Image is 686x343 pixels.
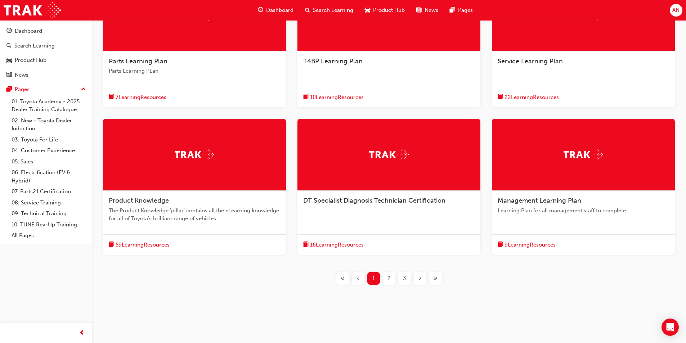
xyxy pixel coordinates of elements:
div: Open Intercom Messenger [662,319,679,336]
a: All Pages [9,230,89,241]
span: book-icon [498,93,503,102]
span: Dashboard [266,6,293,14]
a: 08. Service Training [9,197,89,208]
a: 09. Technical Training [9,208,89,219]
div: Pages [15,85,30,94]
span: DT Specialist Diagnosis Technician Certification [303,197,445,204]
span: News [425,6,438,14]
span: search-icon [6,43,12,49]
span: Product Hub [373,6,405,14]
button: Pages [3,83,89,96]
a: TrakProduct KnowledgeThe Product Knowledge 'pillar' contains all the eLearning knowledge for all ... [103,119,286,255]
button: AN [670,4,682,17]
img: Trak [4,2,61,18]
button: book-icon22LearningResources [498,93,559,102]
button: book-icon18LearningResources [303,93,364,102]
span: Search Learning [313,6,353,14]
span: 18 Learning Resources [310,93,364,101]
div: Dashboard [15,27,42,35]
span: › [419,274,421,283]
button: book-icon7LearningResources [109,93,166,102]
a: 07. Parts21 Certification [9,186,89,197]
div: News [15,71,28,79]
a: search-iconSearch Learning [299,3,359,18]
span: book-icon [109,240,114,249]
img: Trak [369,149,409,160]
button: book-icon16LearningResources [303,240,364,249]
span: » [434,274,438,283]
span: guage-icon [258,6,263,15]
a: 04. Customer Experience [9,145,89,156]
span: pages-icon [6,86,12,93]
span: The Product Knowledge 'pillar' contains all the eLearning knowledge for all of Toyota's brilliant... [109,207,280,223]
a: news-iconNews [411,3,444,18]
a: guage-iconDashboard [252,3,299,18]
button: Page 1 [366,272,381,285]
button: DashboardSearch LearningProduct HubNews [3,23,89,83]
button: Page 2 [381,272,397,285]
span: 2 [387,274,391,283]
span: book-icon [303,93,309,102]
a: News [3,68,89,82]
span: AN [672,6,680,14]
a: Search Learning [3,39,89,53]
span: « [341,274,345,283]
span: Management Learning Plan [498,197,581,204]
a: TrakDT Specialist Diagnosis Technician Certificationbook-icon16LearningResources [297,119,480,255]
span: Parts Learning PLan [109,67,280,75]
img: Trak [564,149,603,160]
span: ‹ [357,274,359,283]
span: prev-icon [79,329,85,338]
span: Learning Plan for all management staff to complete [498,207,669,215]
span: pages-icon [450,6,455,15]
a: 01. Toyota Academy - 2025 Dealer Training Catalogue [9,96,89,115]
span: guage-icon [6,28,12,35]
button: book-icon9LearningResources [498,240,556,249]
span: up-icon [81,85,86,94]
button: First page [335,272,350,285]
span: search-icon [305,6,310,15]
a: 05. Sales [9,156,89,167]
div: Product Hub [15,56,46,64]
span: news-icon [416,6,422,15]
span: 7 Learning Resources [116,93,166,101]
span: 1 [372,274,375,283]
span: 9 Learning Resources [505,241,556,249]
a: 03. Toyota For Life [9,134,89,145]
button: Page 3 [397,272,412,285]
span: news-icon [6,72,12,78]
button: Next page [412,272,428,285]
span: 59 Learning Resources [116,241,170,249]
div: Search Learning [14,42,55,50]
span: 3 [403,274,406,283]
span: 22 Learning Resources [505,93,559,101]
a: 10. TUNE Rev-Up Training [9,219,89,230]
span: book-icon [498,240,503,249]
a: car-iconProduct Hub [359,3,411,18]
span: Pages [458,6,473,14]
span: book-icon [303,240,309,249]
a: pages-iconPages [444,3,479,18]
a: 02. New - Toyota Dealer Induction [9,115,89,134]
button: Previous page [350,272,366,285]
button: Last page [428,272,443,285]
span: 16 Learning Resources [310,241,364,249]
a: Dashboard [3,24,89,38]
button: book-icon59LearningResources [109,240,170,249]
span: car-icon [365,6,370,15]
span: Parts Learning Plan [109,57,167,65]
a: 06. Electrification (EV & Hybrid) [9,167,89,186]
span: car-icon [6,57,12,64]
span: T4BP Learning Plan [303,57,363,65]
a: TrakManagement Learning PlanLearning Plan for all management staff to completebook-icon9LearningR... [492,119,675,255]
span: Product Knowledge [109,197,169,204]
span: Service Learning Plan [498,57,563,65]
img: Trak [175,149,214,160]
span: book-icon [109,93,114,102]
a: Product Hub [3,54,89,67]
